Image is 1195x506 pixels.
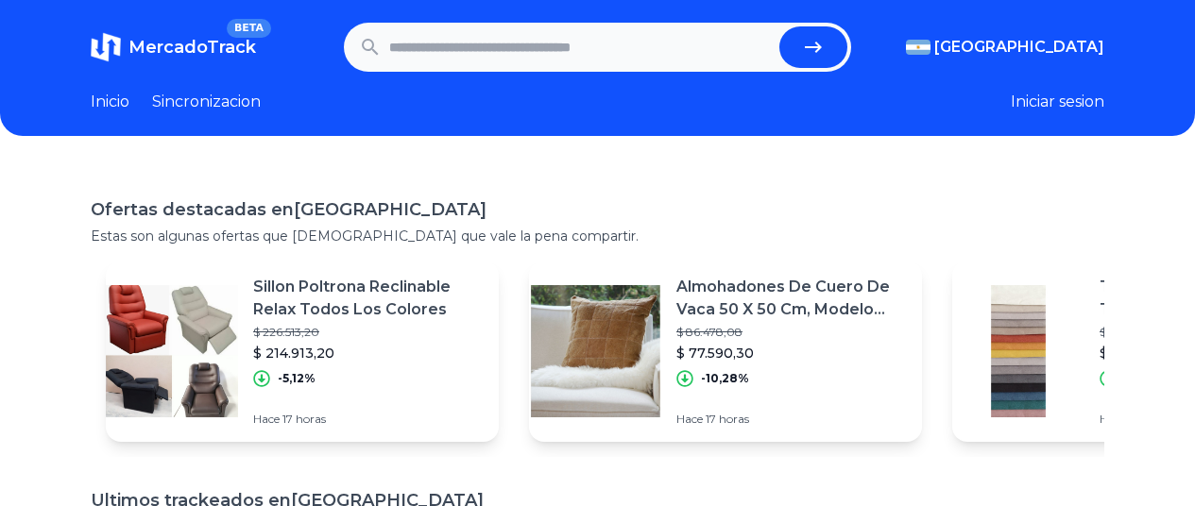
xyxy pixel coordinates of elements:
button: Iniciar sesion [1011,91,1104,113]
p: $ 226.513,20 [253,325,484,340]
a: MercadoTrackBETA [91,32,256,62]
p: Hace 17 horas [676,412,907,427]
span: [GEOGRAPHIC_DATA] [934,36,1104,59]
p: Hace 17 horas [253,412,484,427]
a: Inicio [91,91,129,113]
h1: Ofertas destacadas en [GEOGRAPHIC_DATA] [91,196,1104,223]
p: $ 77.590,30 [676,344,907,363]
a: Sincronizacion [152,91,261,113]
p: -5,12% [278,371,316,386]
p: $ 214.913,20 [253,344,484,363]
span: MercadoTrack [128,37,256,58]
img: Featured image [529,285,661,417]
p: Sillon Poltrona Reclinable Relax Todos Los Colores [253,276,484,321]
button: [GEOGRAPHIC_DATA] [906,36,1104,59]
p: -10,28% [701,371,749,386]
img: Argentina [906,40,930,55]
a: Featured imageAlmohadones De Cuero De Vaca 50 X 50 Cm, Modelo Pampa$ 86.478,08$ 77.590,30-10,28%H... [529,261,922,442]
span: BETA [227,19,271,38]
p: Almohadones De Cuero De Vaca 50 X 50 Cm, Modelo Pampa [676,276,907,321]
img: Featured image [106,285,238,417]
img: MercadoTrack [91,32,121,62]
p: Estas son algunas ofertas que [DEMOGRAPHIC_DATA] que vale la pena compartir. [91,227,1104,245]
p: $ 86.478,08 [676,325,907,340]
img: Featured image [952,285,1084,417]
a: Featured imageSillon Poltrona Reclinable Relax Todos Los Colores$ 226.513,20$ 214.913,20-5,12%Hac... [106,261,499,442]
